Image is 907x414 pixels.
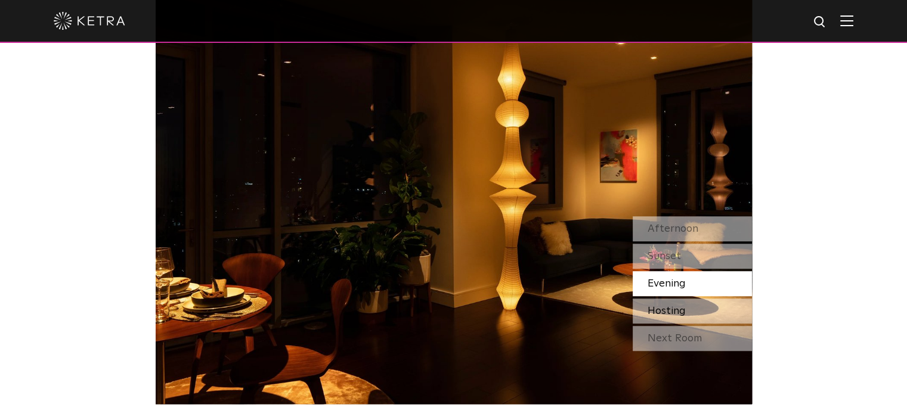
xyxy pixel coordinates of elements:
img: search icon [813,15,828,30]
img: Hamburger%20Nav.svg [840,15,853,26]
span: Hosting [648,306,686,316]
span: Sunset [648,251,681,262]
img: ketra-logo-2019-white [54,12,125,30]
span: Evening [648,278,686,289]
span: Afternoon [648,223,698,234]
div: Next Room [633,326,752,351]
